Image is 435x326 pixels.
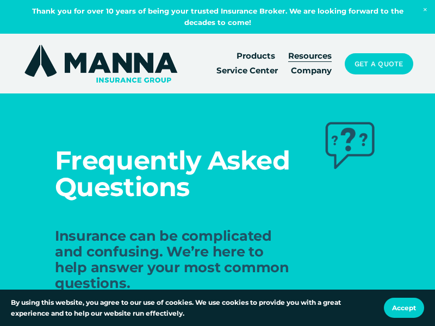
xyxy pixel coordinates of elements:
span: Accept [392,304,416,312]
span: Resources [288,50,332,63]
img: Manna Insurance Group [22,42,180,85]
span: Products [237,50,275,63]
h1: Frequently Asked Questions [55,147,347,200]
a: Service Center [216,64,278,78]
a: folder dropdown [237,49,275,64]
p: By using this website, you agree to our use of cookies. We use cookies to provide you with a grea... [11,297,373,318]
a: folder dropdown [288,49,332,64]
button: Accept [384,298,424,318]
span: Insurance can be complicated and confusing. We’re here to help answer your most common questions. [55,227,293,291]
a: Get a Quote [345,53,413,74]
a: Company [291,64,332,78]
